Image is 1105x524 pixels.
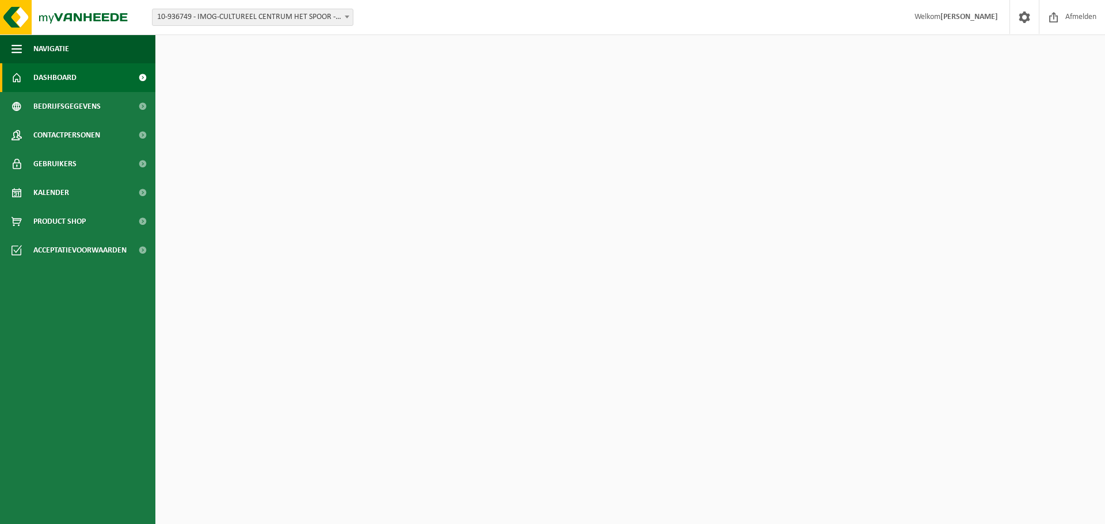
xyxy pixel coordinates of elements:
span: Dashboard [33,63,77,92]
span: 10-936749 - IMOG-CULTUREEL CENTRUM HET SPOOR - HARELBEKE [153,9,353,25]
span: Gebruikers [33,150,77,178]
strong: [PERSON_NAME] [940,13,998,21]
span: 10-936749 - IMOG-CULTUREEL CENTRUM HET SPOOR - HARELBEKE [152,9,353,26]
span: Acceptatievoorwaarden [33,236,127,265]
span: Bedrijfsgegevens [33,92,101,121]
span: Kalender [33,178,69,207]
span: Navigatie [33,35,69,63]
span: Contactpersonen [33,121,100,150]
iframe: chat widget [6,499,192,524]
span: Product Shop [33,207,86,236]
